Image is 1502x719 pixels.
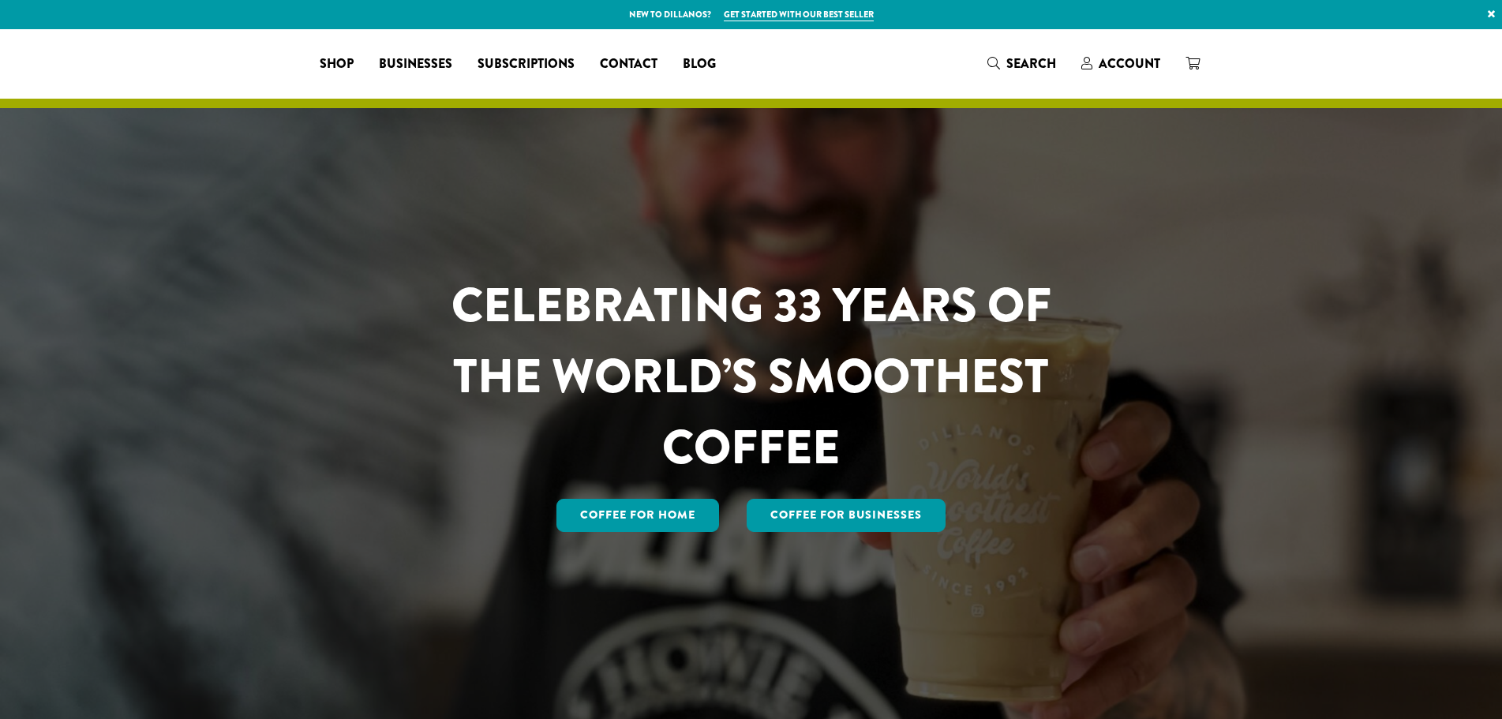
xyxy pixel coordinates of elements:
a: Search [975,51,1069,77]
span: Search [1006,54,1056,73]
span: Blog [683,54,716,74]
a: Coffee For Businesses [747,499,946,532]
span: Businesses [379,54,452,74]
span: Subscriptions [478,54,575,74]
a: Get started with our best seller [724,8,874,21]
span: Contact [600,54,657,74]
h1: CELEBRATING 33 YEARS OF THE WORLD’S SMOOTHEST COFFEE [405,270,1098,483]
span: Shop [320,54,354,74]
a: Coffee for Home [556,499,719,532]
span: Account [1099,54,1160,73]
a: Shop [307,51,366,77]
